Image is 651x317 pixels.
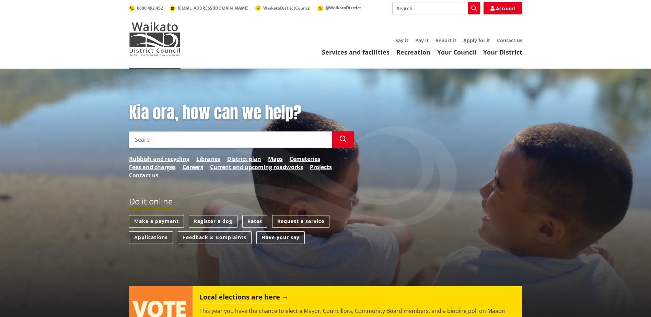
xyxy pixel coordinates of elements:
[178,231,252,244] a: Feedback & Complaints
[497,37,522,44] a: Contact us
[435,37,456,44] a: Report it
[129,103,354,123] h1: Kia ora, how can we help?
[129,131,332,148] input: Search input
[255,5,311,11] a: WaikatoDistrictCouncil
[170,5,248,11] a: [EMAIL_ADDRESS][DOMAIN_NAME]
[129,22,181,56] img: Waikato District Council - Te Kaunihera aa Takiwaa o Waikato
[227,155,261,163] a: District plan
[396,48,430,56] a: Recreation
[129,155,189,163] a: Rubbish and recycling
[178,5,248,11] span: [EMAIL_ADDRESS][DOMAIN_NAME]
[263,5,311,11] span: WaikatoDistrictCouncil
[196,155,220,163] a: Libraries
[129,171,159,179] a: Contact us
[437,48,476,56] a: Your Council
[210,163,303,171] a: Current and upcoming roadworks
[242,215,267,228] a: Rates
[325,5,361,11] span: @WaikatoDistrict
[415,37,429,44] a: Pay it
[199,293,288,303] h2: Local elections are here
[129,215,184,228] a: Make a payment
[290,155,320,163] a: Cemeteries
[129,163,176,171] a: Fees and charges
[395,37,408,44] a: Say it
[189,215,237,228] a: Register a dog
[272,215,329,228] a: Request a service
[129,231,173,244] a: Applications
[137,5,163,11] span: 0800 492 452
[310,163,332,171] a: Projects
[129,197,173,209] h2: Do it online
[463,37,490,44] a: Apply for it
[256,231,305,244] a: Have your say
[129,5,163,11] a: 0800 492 452
[183,163,203,171] a: Careers
[322,48,390,56] a: Services and facilities
[484,2,522,14] a: Account
[268,155,283,163] a: Maps
[483,48,522,56] a: Your District
[392,2,480,14] input: Search input
[317,5,361,11] a: @WaikatoDistrict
